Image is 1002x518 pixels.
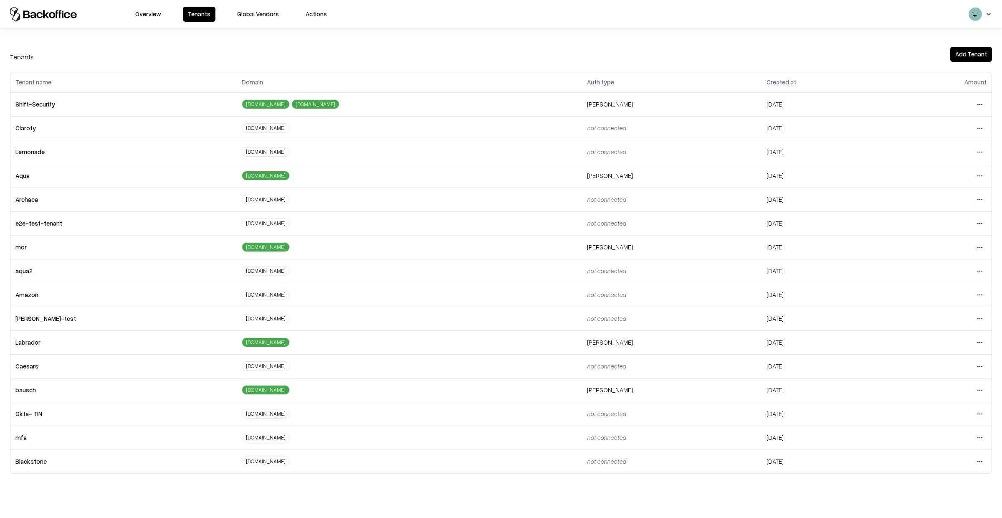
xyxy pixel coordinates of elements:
[130,7,166,22] button: Overview
[587,315,626,322] span: not connected
[587,267,626,274] span: not connected
[10,116,237,140] td: Claroty
[587,219,626,227] span: not connected
[587,124,626,132] span: not connected
[950,47,992,62] button: Add Tenant
[242,123,290,133] div: [DOMAIN_NAME]
[762,449,889,473] td: [DATE]
[762,140,889,164] td: [DATE]
[762,402,889,426] td: [DATE]
[587,434,626,441] span: not connected
[10,307,237,330] td: [PERSON_NAME]-test
[242,99,290,109] div: [DOMAIN_NAME]
[762,164,889,188] td: [DATE]
[587,291,626,298] span: not connected
[242,457,290,466] div: [DOMAIN_NAME]
[762,426,889,449] td: [DATE]
[10,283,237,307] td: Amazon
[242,242,290,252] div: [DOMAIN_NAME]
[237,72,582,92] th: Domain
[242,361,290,371] div: [DOMAIN_NAME]
[242,409,290,419] div: [DOMAIN_NAME]
[10,92,237,116] td: Shift-Security
[10,354,237,378] td: Caesars
[587,196,626,203] span: not connected
[242,195,290,204] div: [DOMAIN_NAME]
[183,7,215,22] button: Tenants
[762,72,889,92] th: Created at
[10,426,237,449] td: mfa
[587,148,626,155] span: not connected
[888,72,992,92] th: Amount
[301,7,332,22] button: Actions
[587,457,626,465] span: not connected
[587,172,633,179] span: [PERSON_NAME]
[762,188,889,211] td: [DATE]
[242,314,290,323] div: [DOMAIN_NAME]
[242,385,290,395] div: [DOMAIN_NAME]
[10,52,34,62] div: Tenants
[242,338,290,347] div: [DOMAIN_NAME]
[762,211,889,235] td: [DATE]
[587,100,633,108] span: [PERSON_NAME]
[762,92,889,116] td: [DATE]
[242,218,290,228] div: [DOMAIN_NAME]
[587,410,626,417] span: not connected
[587,386,633,394] span: [PERSON_NAME]
[587,362,626,370] span: not connected
[10,164,237,188] td: Aqua
[242,433,290,442] div: [DOMAIN_NAME]
[587,338,633,346] span: [PERSON_NAME]
[10,402,237,426] td: Okta- TIN
[762,307,889,330] td: [DATE]
[10,211,237,235] td: e2e-test-tenant
[762,116,889,140] td: [DATE]
[242,266,290,276] div: [DOMAIN_NAME]
[291,99,339,109] div: [DOMAIN_NAME]
[242,171,290,180] div: [DOMAIN_NAME]
[762,259,889,283] td: [DATE]
[10,235,237,259] td: mor
[232,7,284,22] button: Global Vendors
[762,354,889,378] td: [DATE]
[762,283,889,307] td: [DATE]
[762,235,889,259] td: [DATE]
[10,259,237,283] td: aqua2
[10,449,237,473] td: Blackstone
[10,72,237,92] th: Tenant name
[762,378,889,402] td: [DATE]
[10,330,237,354] td: Labrador
[10,140,237,164] td: Lemonade
[242,290,290,300] div: [DOMAIN_NAME]
[762,330,889,354] td: [DATE]
[242,147,290,157] div: [DOMAIN_NAME]
[10,378,237,402] td: bausch
[10,188,237,211] td: Archaea
[587,243,633,251] span: [PERSON_NAME]
[582,72,762,92] th: Auth type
